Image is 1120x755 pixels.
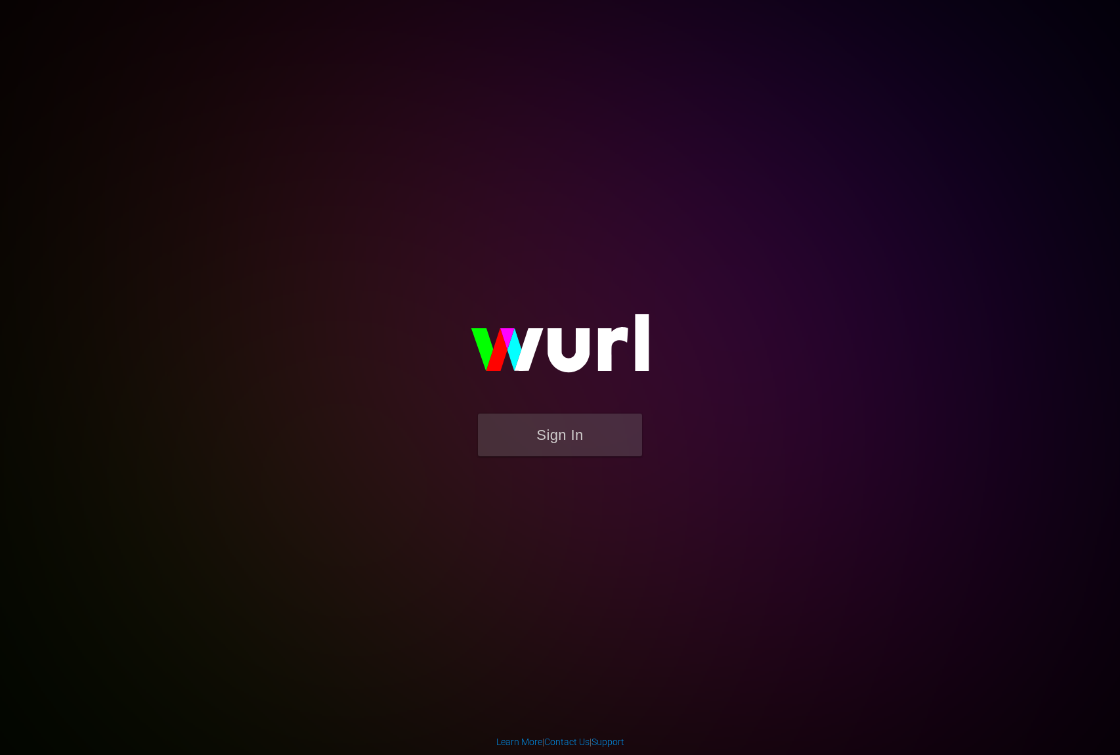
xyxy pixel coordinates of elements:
a: Contact Us [544,737,590,747]
div: | | [496,735,624,748]
button: Sign In [478,414,642,456]
a: Learn More [496,737,542,747]
img: wurl-logo-on-black-223613ac3d8ba8fe6dc639794a292ebdb59501304c7dfd60c99c58986ef67473.svg [429,286,691,413]
a: Support [592,737,624,747]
